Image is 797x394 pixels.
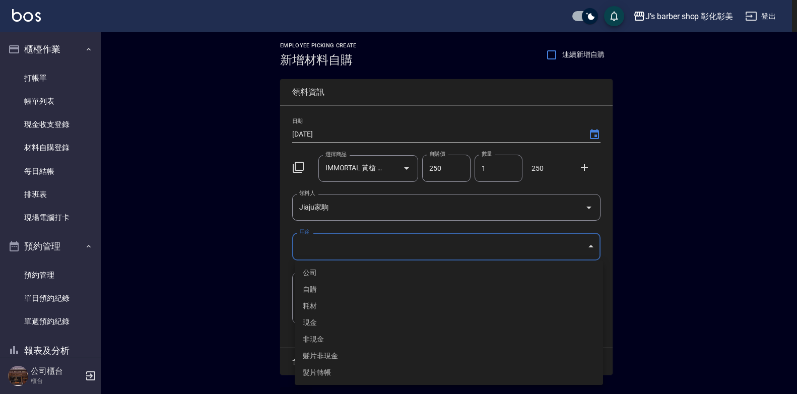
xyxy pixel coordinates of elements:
li: 公司 [295,265,603,281]
li: 耗材 [295,298,603,314]
li: 髮片轉帳 [295,364,603,381]
li: 髮片非現金 [295,348,603,364]
li: 非現金 [295,331,603,348]
li: 現金 [295,314,603,331]
li: 自購 [295,281,603,298]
